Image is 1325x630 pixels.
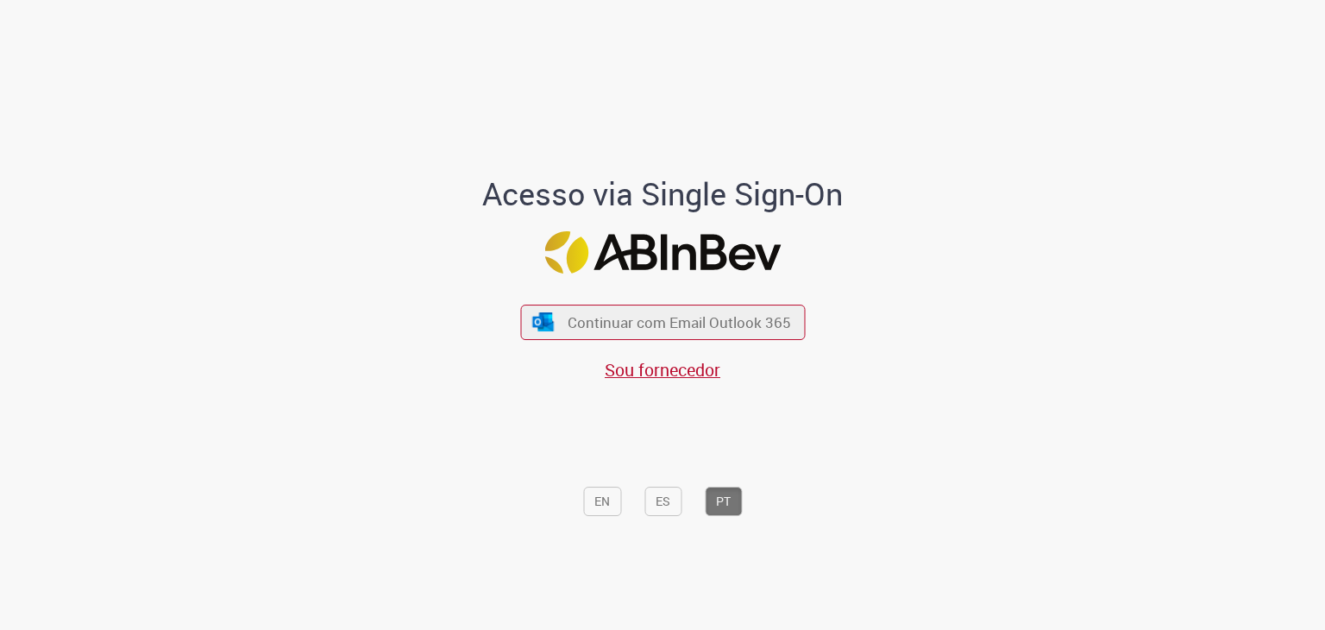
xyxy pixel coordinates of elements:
[424,177,902,211] h1: Acesso via Single Sign-On
[531,313,556,331] img: ícone Azure/Microsoft 360
[520,305,805,340] button: ícone Azure/Microsoft 360 Continuar com Email Outlook 365
[705,487,742,516] button: PT
[644,487,681,516] button: ES
[605,358,720,381] a: Sou fornecedor
[568,312,791,332] span: Continuar com Email Outlook 365
[583,487,621,516] button: EN
[544,231,781,274] img: Logo ABInBev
